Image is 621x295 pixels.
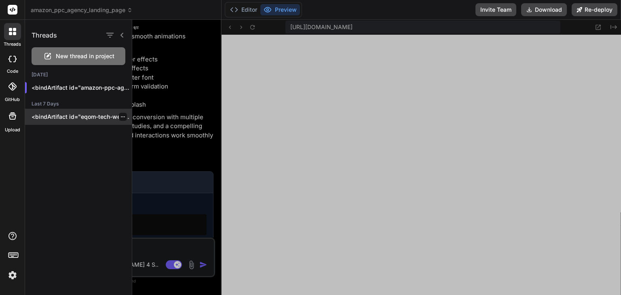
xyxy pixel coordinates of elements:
[260,4,300,15] button: Preview
[521,3,567,16] button: Download
[5,96,20,103] label: GitHub
[4,41,21,48] label: threads
[5,126,20,133] label: Upload
[32,113,132,121] p: <bindArtifact id="eqom-tech-website" title="EQOM Tech Website"> <bindAction type="file"...
[475,3,516,16] button: Invite Team
[32,30,57,40] h1: Threads
[6,268,19,282] img: settings
[227,4,260,15] button: Editor
[7,68,18,75] label: code
[25,101,132,107] h2: Last 7 Days
[31,6,133,14] span: amazon_ppc_agency_landing_page
[572,3,617,16] button: Re-deploy
[56,52,114,60] span: New thread in project
[32,84,132,92] p: <bindArtifact id="amazon-ppc-agency-land...
[25,72,132,78] h2: [DATE]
